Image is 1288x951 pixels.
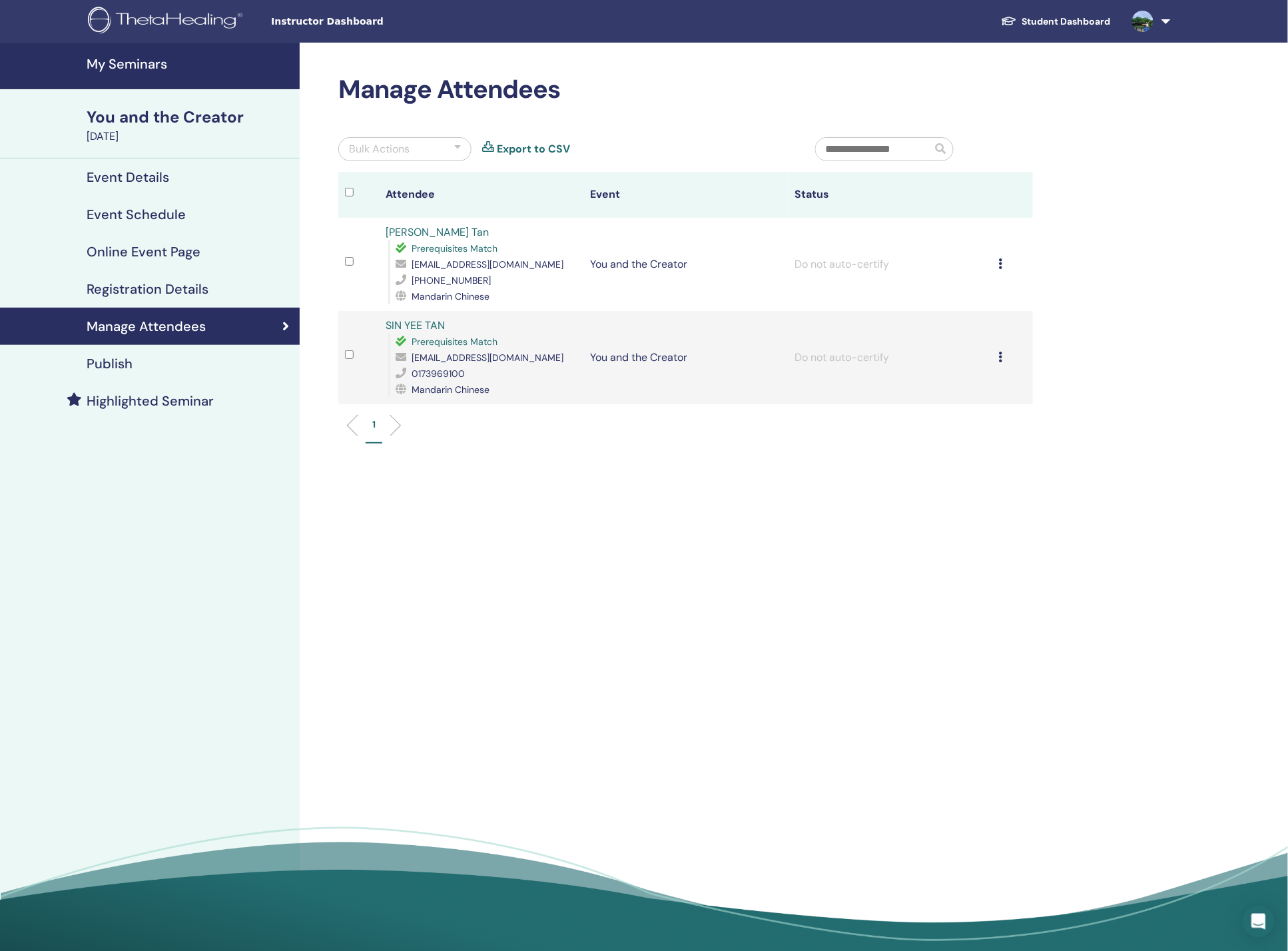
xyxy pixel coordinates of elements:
[87,318,206,334] h4: Manage Attendees
[497,141,570,157] a: Export to CSV
[87,393,214,409] h4: Highlighted Seminar
[1132,11,1153,32] img: default.jpg
[87,106,292,129] div: You and the Creator
[583,311,788,404] td: You and the Creator
[386,225,489,239] a: [PERSON_NAME] Tan
[583,218,788,311] td: You and the Creator
[412,258,563,270] span: [EMAIL_ADDRESS][DOMAIN_NAME]
[338,75,1033,105] h2: Manage Attendees
[583,172,788,218] th: Event
[88,7,247,37] img: logo.png
[349,141,410,157] div: Bulk Actions
[379,172,583,218] th: Attendee
[990,9,1122,34] a: Student Dashboard
[1243,906,1275,938] div: Open Intercom Messenger
[87,281,208,297] h4: Registration Details
[412,274,491,286] span: [PHONE_NUMBER]
[79,106,300,145] a: You and the Creator[DATE]
[1001,15,1017,27] img: graduation-cap-white.svg
[87,129,292,145] div: [DATE]
[412,290,489,302] span: Mandarin Chinese
[87,244,200,260] h4: Online Event Page
[87,206,186,222] h4: Event Schedule
[87,356,133,372] h4: Publish
[87,169,169,185] h4: Event Details
[271,15,471,29] span: Instructor Dashboard
[412,368,465,380] span: 0173969100
[87,56,292,72] h4: My Seminars
[386,318,445,332] a: SIN YEE TAN
[788,172,992,218] th: Status
[412,384,489,396] span: Mandarin Chinese
[412,336,497,348] span: Prerequisites Match
[412,352,563,364] span: [EMAIL_ADDRESS][DOMAIN_NAME]
[372,418,376,432] p: 1
[412,242,497,254] span: Prerequisites Match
